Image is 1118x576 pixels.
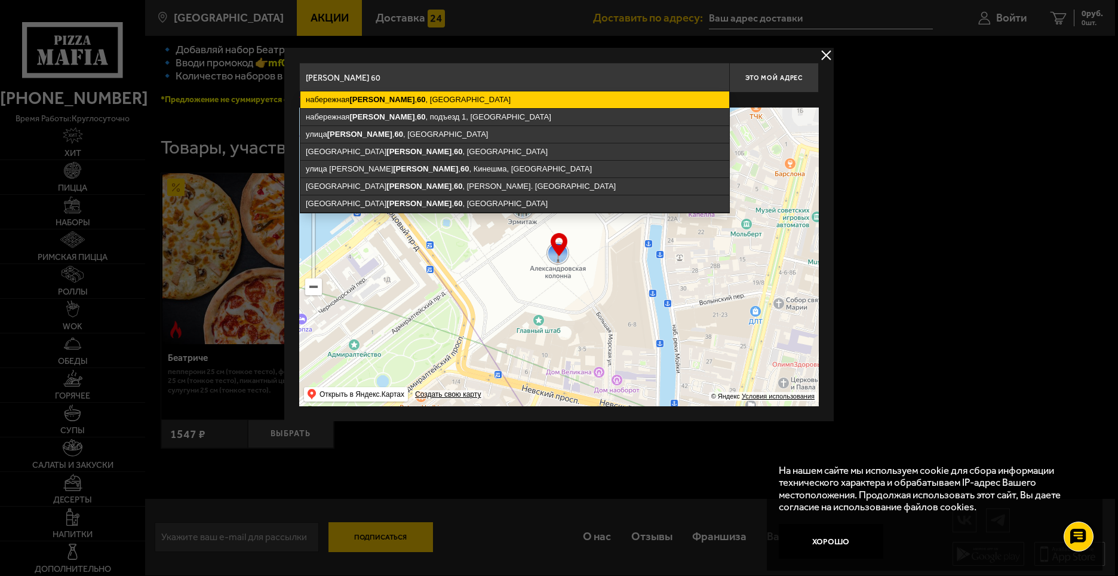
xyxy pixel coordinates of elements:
ymaps: [PERSON_NAME] [393,164,458,173]
ymaps: набережная , , [GEOGRAPHIC_DATA] [300,91,729,108]
ymaps: [PERSON_NAME] [349,112,414,121]
p: На нашем сайте мы используем cookie для сбора информации технического характера и обрабатываем IP... [779,464,1084,513]
ymaps: [GEOGRAPHIC_DATA] , , [GEOGRAPHIC_DATA] [300,195,729,212]
ymaps: набережная , , подъезд 1, [GEOGRAPHIC_DATA] [300,109,729,125]
ymaps: Открыть в Яндекс.Картах [304,387,408,402]
ymaps: 60 [417,112,425,121]
ymaps: [PERSON_NAME] [327,130,392,139]
ymaps: [GEOGRAPHIC_DATA] , , [PERSON_NAME]. [GEOGRAPHIC_DATA] [300,178,729,195]
ymaps: Открыть в Яндекс.Картах [320,387,404,402]
input: Введите адрес доставки [299,63,729,93]
ymaps: 60 [417,95,425,104]
button: Это мой адрес [729,63,819,93]
ymaps: [PERSON_NAME] [386,182,451,191]
ymaps: [PERSON_NAME] [386,147,451,156]
ymaps: 60 [454,182,462,191]
ymaps: © Яндекс [711,393,740,400]
ymaps: 60 [454,199,462,208]
a: Условия использования [742,393,815,400]
button: delivery type [819,48,834,63]
ymaps: [PERSON_NAME] [386,199,451,208]
ymaps: 60 [394,130,403,139]
ymaps: 60 [460,164,469,173]
ymaps: [PERSON_NAME] [349,95,414,104]
span: Это мой адрес [745,74,803,82]
button: Хорошо [779,524,884,559]
ymaps: улица , , [GEOGRAPHIC_DATA] [300,126,729,143]
ymaps: 60 [454,147,462,156]
a: Создать свою карту [413,390,483,399]
ymaps: [GEOGRAPHIC_DATA] , , [GEOGRAPHIC_DATA] [300,143,729,160]
p: Укажите дом на карте или в поле ввода [299,96,468,105]
ymaps: улица [PERSON_NAME] , , Кинешма, [GEOGRAPHIC_DATA] [300,161,729,177]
